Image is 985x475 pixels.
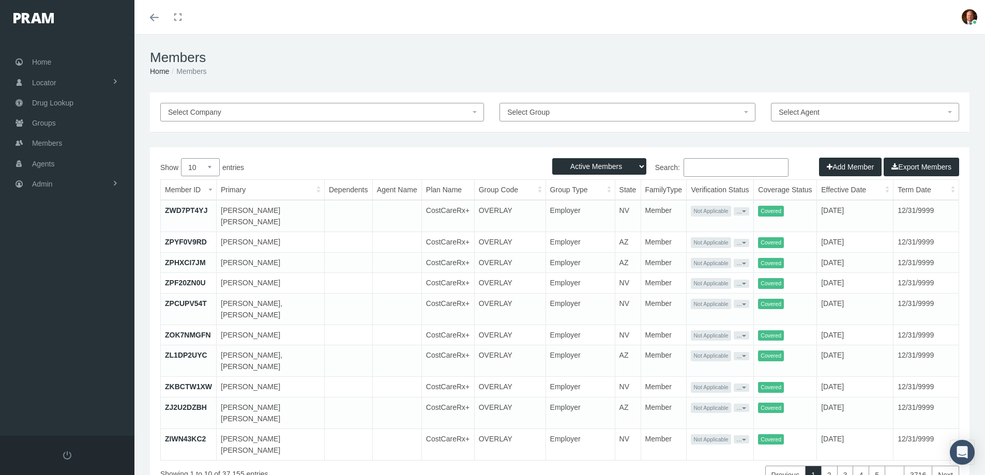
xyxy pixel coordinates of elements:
h1: Members [150,50,969,66]
td: NV [615,428,641,460]
td: Employer [545,232,615,253]
td: Member [641,325,687,345]
td: [PERSON_NAME] [PERSON_NAME] [217,397,325,428]
a: ZPHXCI7JM [165,258,206,267]
td: [DATE] [817,252,893,273]
td: Employer [545,377,615,397]
td: Employer [545,325,615,345]
button: Add Member [819,158,882,176]
th: Agent Name [372,180,421,200]
td: NV [615,200,641,232]
td: [DATE] [817,273,893,294]
a: ZPCUPV54T [165,299,207,308]
a: ZOK7NMGFN [165,331,211,339]
span: Covered [758,278,784,289]
td: 12/31/9999 [893,345,959,377]
span: Covered [758,403,784,413]
td: [DATE] [817,428,893,460]
td: Member [641,232,687,253]
td: CostCareRx+ [421,232,474,253]
td: 12/31/9999 [893,325,959,345]
button: ... [734,259,749,267]
a: ZIWN43KC2 [165,435,206,443]
button: Export Members [884,158,959,176]
td: Member [641,397,687,428]
td: OVERLAY [474,273,545,294]
span: Not Applicable [691,350,731,361]
span: Groups [32,113,56,133]
li: Members [169,66,206,77]
td: [PERSON_NAME] [217,273,325,294]
span: Agents [32,154,55,174]
td: [PERSON_NAME], [PERSON_NAME] [217,345,325,377]
td: Employer [545,252,615,273]
span: Covered [758,206,784,217]
span: Not Applicable [691,258,731,269]
span: Not Applicable [691,299,731,310]
span: Select Company [168,108,221,116]
button: ... [734,239,749,247]
div: Open Intercom Messenger [950,440,975,465]
td: CostCareRx+ [421,200,474,232]
img: PRAM_20_x_78.png [13,13,54,23]
th: Coverage Status [754,180,817,200]
a: ZJ2U2DZBH [165,403,207,411]
td: 12/31/9999 [893,200,959,232]
td: [PERSON_NAME], [PERSON_NAME] [217,293,325,325]
label: Search: [560,158,789,177]
span: Not Applicable [691,403,731,413]
td: Member [641,273,687,294]
td: AZ [615,232,641,253]
button: ... [734,384,749,392]
td: 12/31/9999 [893,252,959,273]
span: Covered [758,434,784,445]
td: OVERLAY [474,345,545,377]
span: Not Applicable [691,206,731,217]
a: ZKBCTW1XW [165,382,212,391]
td: 12/31/9999 [893,377,959,397]
td: [DATE] [817,325,893,345]
td: [PERSON_NAME] [217,325,325,345]
th: State [615,180,641,200]
input: Search: [684,158,789,177]
td: Employer [545,273,615,294]
button: ... [734,404,749,412]
a: ZPYF0V9RD [165,238,207,246]
th: Plan Name [421,180,474,200]
th: Group Code: activate to sort column ascending [474,180,545,200]
td: Member [641,252,687,273]
td: 12/31/9999 [893,428,959,460]
button: ... [734,331,749,340]
td: Employer [545,428,615,460]
th: FamilyType [641,180,687,200]
td: [DATE] [817,397,893,428]
td: OVERLAY [474,252,545,273]
td: [DATE] [817,293,893,325]
span: Covered [758,237,784,248]
td: NV [615,325,641,345]
span: Covered [758,258,784,269]
td: Member [641,377,687,397]
td: OVERLAY [474,428,545,460]
span: Covered [758,330,784,341]
td: CostCareRx+ [421,325,474,345]
span: Select Agent [779,108,820,116]
button: ... [734,280,749,288]
td: [PERSON_NAME] [217,232,325,253]
td: AZ [615,345,641,377]
td: 12/31/9999 [893,232,959,253]
span: Drug Lookup [32,93,73,113]
a: ZPF20ZN0U [165,279,206,287]
td: CostCareRx+ [421,377,474,397]
button: ... [734,352,749,360]
span: Not Applicable [691,237,731,248]
span: Not Applicable [691,278,731,289]
th: Primary: activate to sort column ascending [217,180,325,200]
select: Showentries [181,158,220,176]
td: Employer [545,200,615,232]
a: ZWD7PT4YJ [165,206,207,214]
td: [DATE] [817,232,893,253]
td: CostCareRx+ [421,428,474,460]
td: [PERSON_NAME] [217,377,325,397]
span: Members [32,133,62,153]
